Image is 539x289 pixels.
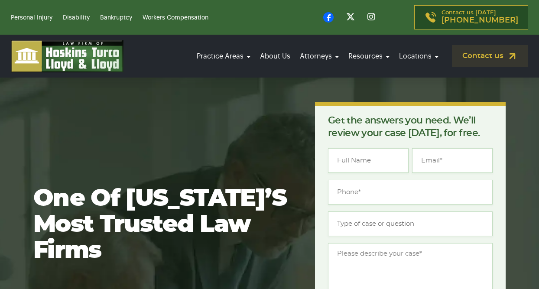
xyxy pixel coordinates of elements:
[452,45,528,67] a: Contact us
[346,44,392,68] a: Resources
[328,211,493,236] input: Type of case or question
[396,44,441,68] a: Locations
[11,40,123,72] img: logo
[328,180,493,205] input: Phone*
[257,44,293,68] a: About Us
[63,15,90,21] a: Disability
[328,148,409,173] input: Full Name
[11,15,52,21] a: Personal Injury
[328,114,493,140] p: Get the answers you need. We’ll review your case [DATE], for free.
[297,44,341,68] a: Attorneys
[442,10,518,25] p: Contact us [DATE]
[33,186,287,264] h1: One of [US_STATE]’s most trusted law firms
[194,44,253,68] a: Practice Areas
[442,16,518,25] span: [PHONE_NUMBER]
[414,5,528,29] a: Contact us [DATE][PHONE_NUMBER]
[143,15,208,21] a: Workers Compensation
[100,15,132,21] a: Bankruptcy
[412,148,493,173] input: Email*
